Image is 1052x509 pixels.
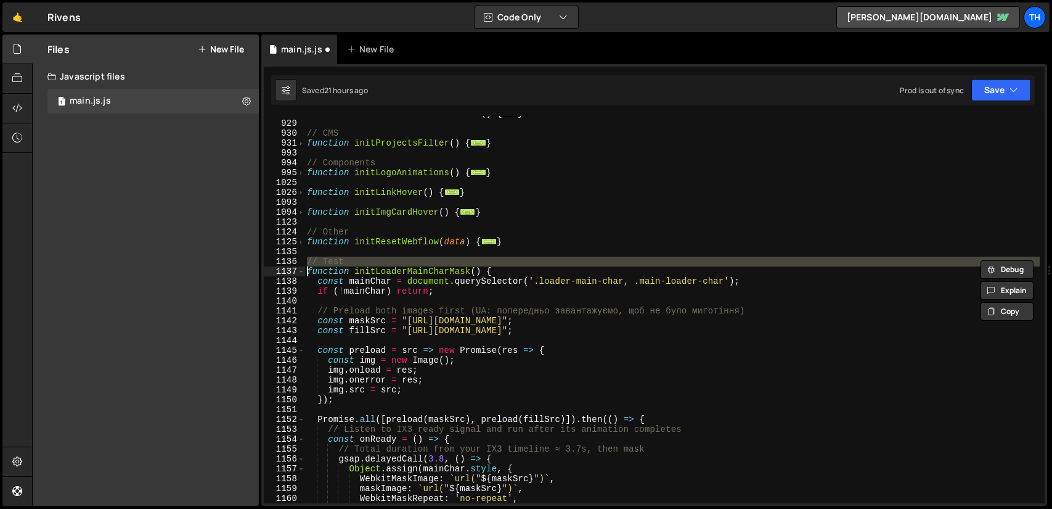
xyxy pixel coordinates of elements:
[264,168,305,178] div: 995
[47,89,259,114] div: 17273/47859.js
[981,302,1034,321] button: Copy
[900,85,964,96] div: Prod is out of sync
[264,197,305,207] div: 1093
[264,276,305,286] div: 1138
[264,365,305,375] div: 1147
[264,484,305,494] div: 1159
[264,415,305,424] div: 1152
[836,6,1020,28] a: [PERSON_NAME][DOMAIN_NAME]
[264,405,305,415] div: 1151
[264,296,305,306] div: 1140
[264,217,305,227] div: 1123
[981,281,1034,300] button: Explain
[1024,6,1046,28] a: Th
[264,227,305,237] div: 1124
[198,44,244,54] button: New File
[264,267,305,276] div: 1137
[264,434,305,444] div: 1154
[264,385,305,395] div: 1149
[264,128,305,138] div: 930
[264,494,305,503] div: 1160
[471,139,486,146] span: ...
[460,209,476,215] span: ...
[264,306,305,316] div: 1141
[33,64,259,89] div: Javascript files
[281,43,322,56] div: main.js.js
[264,326,305,336] div: 1143
[264,178,305,188] div: 1025
[264,375,305,385] div: 1148
[264,138,305,148] div: 931
[264,247,305,257] div: 1135
[264,454,305,464] div: 1156
[471,169,486,176] span: ...
[324,85,368,96] div: 21 hours ago
[971,79,1031,101] button: Save
[264,464,305,474] div: 1157
[264,424,305,434] div: 1153
[70,96,111,107] div: main.js.js
[264,188,305,197] div: 1026
[264,257,305,267] div: 1136
[264,316,305,326] div: 1142
[302,85,368,96] div: Saved
[981,260,1034,279] button: Debug
[264,118,305,128] div: 929
[264,207,305,217] div: 1094
[264,355,305,365] div: 1146
[444,189,460,196] span: ...
[264,444,305,454] div: 1155
[264,346,305,355] div: 1145
[2,2,33,32] a: 🤙
[475,6,578,28] button: Code Only
[264,395,305,405] div: 1150
[264,148,305,158] div: 993
[47,43,70,56] h2: Files
[502,110,518,117] span: ...
[264,237,305,247] div: 1125
[58,97,65,107] span: 1
[264,158,305,168] div: 994
[47,10,81,25] div: Rivens
[264,474,305,484] div: 1158
[481,238,497,245] span: ...
[264,286,305,296] div: 1139
[264,336,305,346] div: 1144
[347,43,399,56] div: New File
